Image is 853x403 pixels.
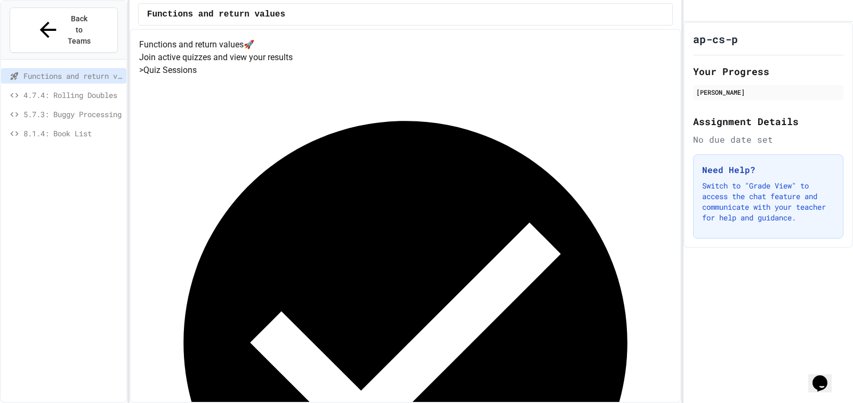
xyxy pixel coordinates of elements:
[67,13,92,47] span: Back to Teams
[693,31,738,46] h1: ap-cs-p
[696,87,840,97] div: [PERSON_NAME]
[702,180,834,223] p: Switch to "Grade View" to access the chat feature and communicate with your teacher for help and ...
[693,133,843,146] div: No due date set
[702,163,834,176] h3: Need Help?
[10,7,118,53] button: Back to Teams
[23,109,122,120] span: 5.7.3: Buggy Processing
[147,8,285,21] span: Functions and return values
[23,70,122,81] span: Functions and return values
[139,64,672,77] h5: > Quiz Sessions
[693,114,843,129] h2: Assignment Details
[693,64,843,79] h2: Your Progress
[139,51,672,64] p: Join active quizzes and view your results
[23,89,122,101] span: 4.7.4: Rolling Doubles
[23,128,122,139] span: 8.1.4: Book List
[808,360,842,392] iframe: chat widget
[139,38,672,51] h4: Functions and return values 🚀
